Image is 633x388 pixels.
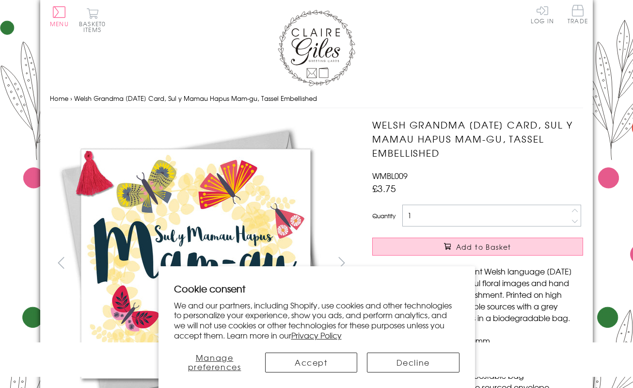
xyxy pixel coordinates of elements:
button: Basket0 items [79,8,106,32]
span: WMBL009 [372,170,408,181]
span: Manage preferences [188,352,241,372]
button: prev [50,252,72,274]
span: Welsh Grandma [DATE] Card, Sul y Mamau Hapus Mam-gu, Tassel Embellished [74,94,317,103]
button: Menu [50,6,69,27]
button: Accept [265,353,357,372]
h1: Welsh Grandma [DATE] Card, Sul y Mamau Hapus Mam-gu, Tassel Embellished [372,118,583,160]
h2: Cookie consent [174,282,459,295]
button: Manage preferences [174,353,255,372]
nav: breadcrumbs [50,89,583,109]
span: Trade [568,5,588,24]
span: Menu [50,19,69,28]
button: Decline [367,353,459,372]
a: Privacy Policy [291,329,342,341]
label: Quantity [372,211,396,220]
span: £3.75 [372,181,396,195]
a: Home [50,94,68,103]
span: 0 items [83,19,106,34]
span: › [70,94,72,103]
li: Dimensions: 150mm x 150mm [382,335,583,346]
img: Claire Giles Greetings Cards [278,10,355,86]
a: Trade [568,5,588,26]
button: next [331,252,353,274]
a: Log In [531,5,554,24]
span: Add to Basket [456,242,511,252]
button: Add to Basket [372,238,583,256]
p: We and our partners, including Shopify, use cookies and other technologies to personalize your ex... [174,300,459,340]
p: A beautiful bright and vibrant Welsh language [DATE] card. Designed with colourful floral images ... [372,265,583,323]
